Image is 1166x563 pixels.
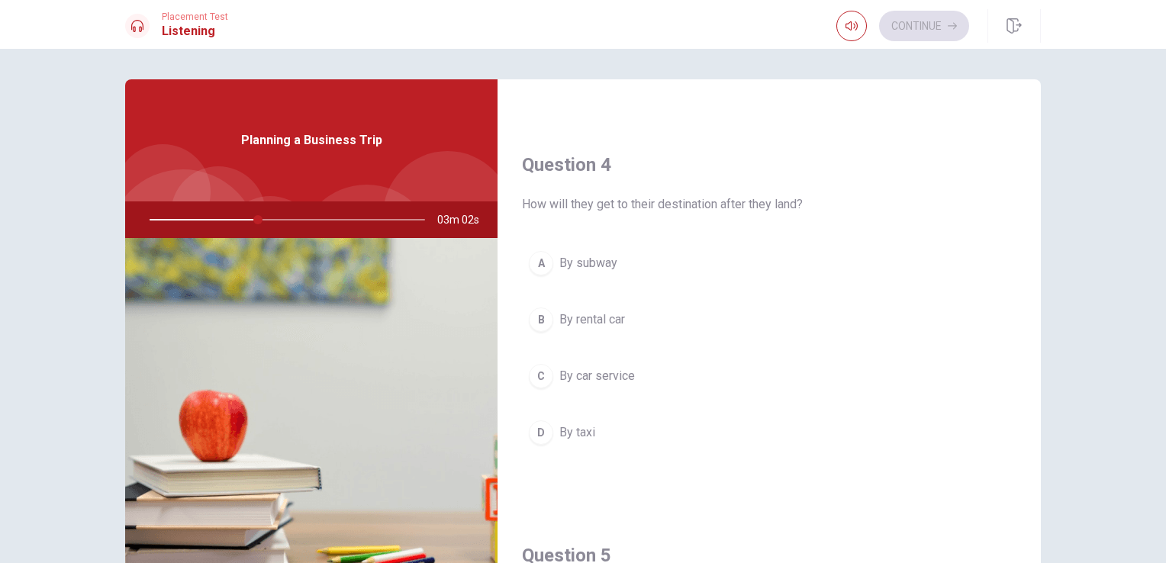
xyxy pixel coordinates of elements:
[522,153,1016,177] h4: Question 4
[522,301,1016,339] button: BBy rental car
[522,244,1016,282] button: ABy subway
[529,251,553,275] div: A
[559,310,625,329] span: By rental car
[241,131,382,150] span: Planning a Business Trip
[437,201,491,238] span: 03m 02s
[529,364,553,388] div: C
[559,254,617,272] span: By subway
[529,307,553,332] div: B
[162,22,228,40] h1: Listening
[559,423,595,442] span: By taxi
[529,420,553,445] div: D
[559,367,635,385] span: By car service
[522,413,1016,452] button: DBy taxi
[162,11,228,22] span: Placement Test
[522,357,1016,395] button: CBy car service
[522,195,1016,214] span: How will they get to their destination after they land?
